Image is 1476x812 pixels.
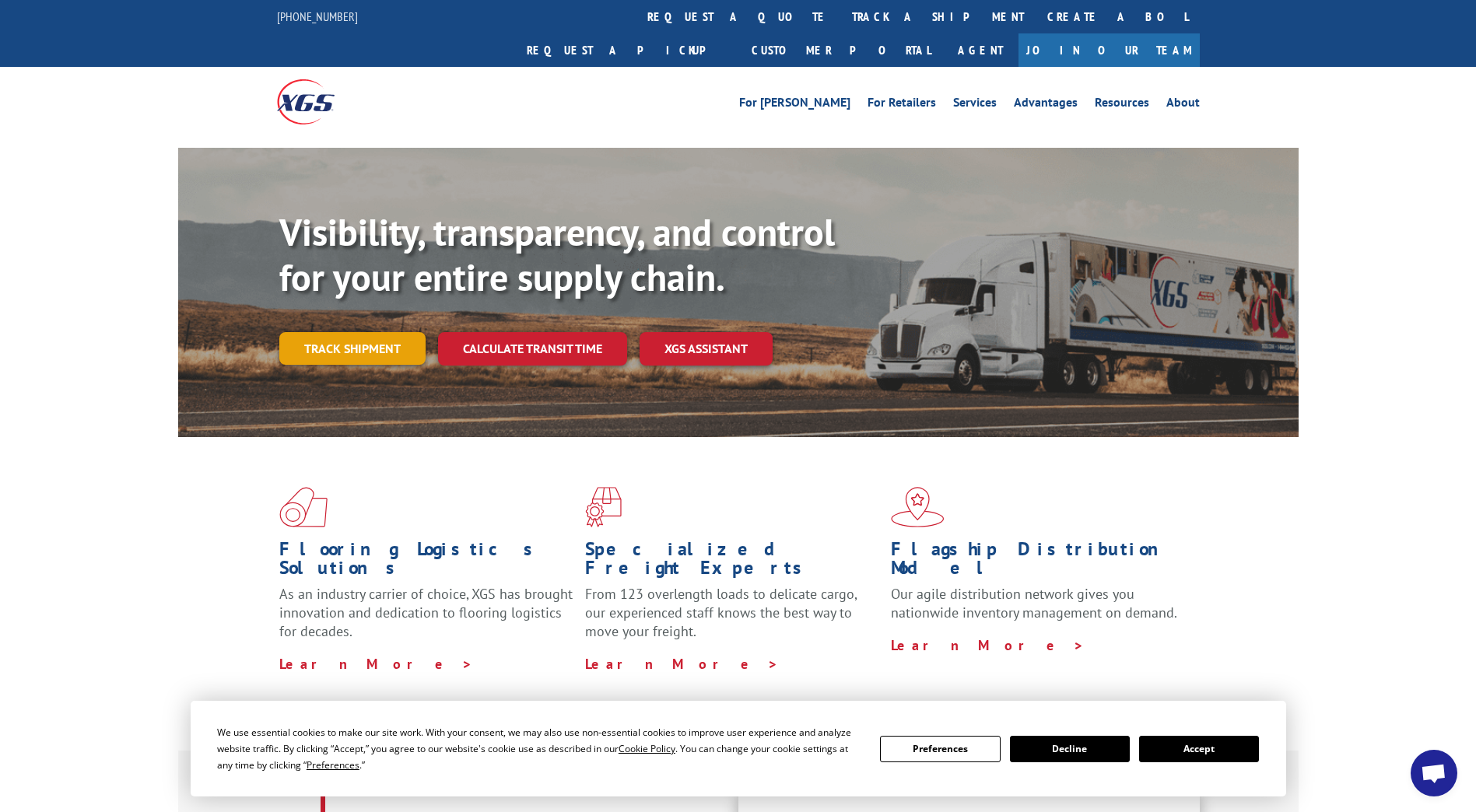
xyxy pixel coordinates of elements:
[279,332,426,365] a: Track shipment
[585,585,879,654] p: From 123 overlength loads to delicate cargo, our experienced staff knows the best way to move you...
[942,33,1018,67] a: Agent
[619,742,675,755] span: Cookie Policy
[191,701,1286,796] div: Cookie Consent Prompt
[307,758,359,772] span: Preferences
[1014,96,1078,114] a: Advantages
[1139,736,1259,762] button: Accept
[279,487,328,527] img: xgs-icon-total-supply-chain-intelligence-red
[279,585,573,640] span: As an industry carrier of choice, XGS has brought innovation and dedication to flooring logistics...
[891,540,1185,585] h1: Flagship Distribution Model
[1095,96,1149,114] a: Resources
[279,208,835,301] b: Visibility, transparency, and control for your entire supply chain.
[891,585,1177,621] span: Our agile distribution network gives you nationwide inventory management on demand.
[1166,96,1200,114] a: About
[740,33,942,67] a: Customer Portal
[217,724,861,773] div: We use essential cookies to make our site work. With your consent, we may also use non-essential ...
[1018,33,1200,67] a: Join Our Team
[891,487,945,527] img: xgs-icon-flagship-distribution-model-red
[515,33,740,67] a: Request a pickup
[880,736,1000,762] button: Preferences
[277,9,358,24] a: [PHONE_NUMBER]
[585,655,779,673] a: Learn More >
[1411,750,1457,796] a: Open chat
[279,655,473,673] a: Learn More >
[585,540,879,585] h1: Specialized Freight Experts
[891,636,1085,654] a: Learn More >
[585,487,622,527] img: xgs-icon-focused-on-flooring-red
[739,96,850,114] a: For [PERSON_NAME]
[1010,736,1130,762] button: Decline
[438,332,627,366] a: Calculate transit time
[279,540,573,585] h1: Flooring Logistics Solutions
[868,96,936,114] a: For Retailers
[953,96,997,114] a: Services
[640,332,773,366] a: XGS ASSISTANT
